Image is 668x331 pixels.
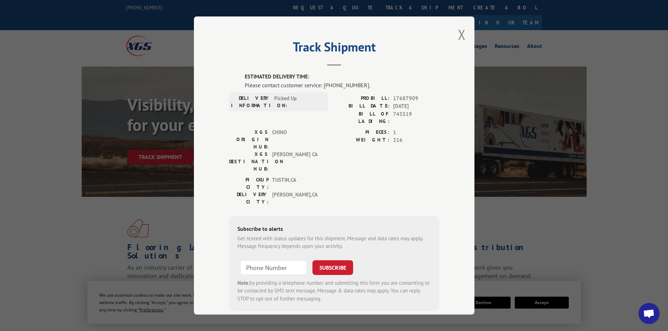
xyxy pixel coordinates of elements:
[334,110,390,125] label: BILL OF LADING:
[237,280,250,286] strong: Note:
[334,136,390,144] label: WEIGHT:
[393,102,439,110] span: [DATE]
[272,176,319,191] span: TUSTIN , CA
[334,129,390,137] label: PIECES:
[229,42,439,55] h2: Track Shipment
[229,176,269,191] label: PICKUP CITY:
[272,191,319,206] span: [PERSON_NAME] , CA
[237,235,431,250] div: Get texted with status updates for this shipment. Message and data rates may apply. Message frequ...
[393,95,439,103] span: 17687909
[393,129,439,137] span: 1
[240,260,307,275] input: Phone Number
[312,260,353,275] button: SUBSCRIBE
[393,110,439,125] span: 743519
[393,136,439,144] span: 216
[274,95,322,109] span: Picked Up
[245,81,439,89] div: Please contact customer service: [PHONE_NUMBER].
[334,102,390,110] label: BILL DATE:
[458,25,466,44] button: Close modal
[231,95,271,109] label: DELIVERY INFORMATION:
[334,95,390,103] label: PROBILL:
[229,151,269,173] label: XGS DESTINATION HUB:
[245,73,439,81] label: ESTIMATED DELIVERY TIME:
[272,151,319,173] span: [PERSON_NAME] CA
[237,225,431,235] div: Subscribe to alerts
[639,303,660,324] div: Open chat
[229,129,269,151] label: XGS ORIGIN HUB:
[237,279,431,303] div: by providing a telephone number and submitting this form you are consenting to be contacted by SM...
[272,129,319,151] span: CHINO
[229,191,269,206] label: DELIVERY CITY:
